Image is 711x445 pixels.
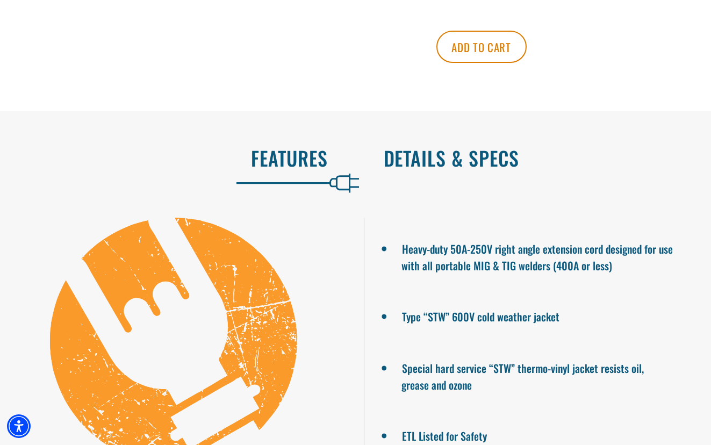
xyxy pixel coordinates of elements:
[436,31,527,63] button: Add to cart
[401,306,674,325] li: Type “STW” 600V cold weather jacket
[23,147,328,169] h2: Features
[384,147,689,169] h2: Details & Specs
[401,357,674,393] li: Special hard service “STW” thermo-vinyl jacket resists oil, grease and ozone
[7,414,31,438] div: Accessibility Menu
[401,238,674,274] li: Heavy-duty 50A-250V right angle extension cord designed for use with all portable MIG & TIG welde...
[401,425,674,444] li: ETL Listed for Safety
